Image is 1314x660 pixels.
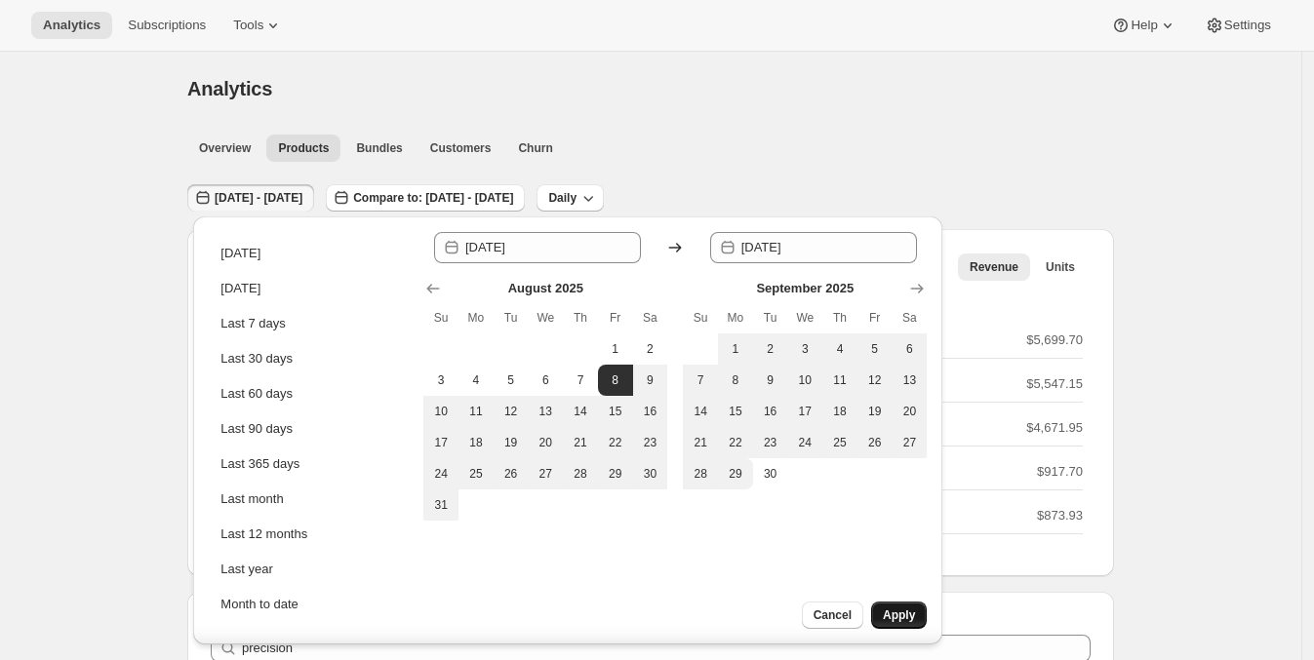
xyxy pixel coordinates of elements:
button: Wednesday August 27 2025 [528,458,563,489]
span: 25 [830,435,850,450]
span: 23 [761,435,780,450]
button: Tuesday August 19 2025 [494,427,529,458]
span: 10 [795,372,815,388]
span: Sa [900,310,920,326]
div: [DATE] [220,244,260,263]
span: 26 [501,466,521,482]
button: Show previous month, July 2025 [419,275,447,302]
button: Thursday September 11 2025 [822,365,857,396]
span: 1 [606,341,625,357]
span: Su [431,310,451,326]
th: Thursday [822,302,857,333]
span: 4 [830,341,850,357]
span: 3 [795,341,815,357]
button: Sunday August 31 2025 [423,489,458,521]
span: 27 [536,466,555,482]
button: Monday August 11 2025 [458,396,494,427]
span: Overview [199,140,251,156]
button: Thursday September 18 2025 [822,396,857,427]
span: Help [1131,18,1157,33]
span: 13 [536,404,555,419]
div: Last 90 days [220,419,293,439]
span: Fr [865,310,885,326]
button: Last 90 days [215,413,410,445]
span: Th [830,310,850,326]
span: 21 [571,435,590,450]
span: 8 [726,372,745,388]
span: 7 [691,372,710,388]
p: $873.93 [1037,506,1083,525]
button: Daily [537,184,604,212]
span: 28 [691,466,710,482]
span: We [795,310,815,326]
button: Friday September 26 2025 [857,427,893,458]
button: Sunday August 10 2025 [423,396,458,427]
span: 19 [865,404,885,419]
button: Sunday August 24 2025 [423,458,458,489]
button: Last 30 days [215,343,410,374]
span: 16 [761,404,780,419]
span: Settings [1224,18,1271,33]
button: Friday August 1 2025 [598,333,633,365]
span: Churn [518,140,552,156]
button: Tools [221,12,295,39]
p: $917.70 [1037,462,1083,482]
div: Month to date [220,595,299,614]
button: Friday August 15 2025 [598,396,633,427]
button: Saturday September 13 2025 [893,365,928,396]
span: 5 [865,341,885,357]
button: [DATE] - [DATE] [187,184,314,212]
button: Monday August 25 2025 [458,458,494,489]
button: Tuesday September 23 2025 [753,427,788,458]
button: Last 7 days [215,308,410,339]
th: Friday [857,302,893,333]
div: Last 30 days [220,349,293,369]
button: Help [1099,12,1188,39]
span: 15 [606,404,625,419]
div: Last year [220,560,272,579]
button: Wednesday September 3 2025 [787,333,822,365]
span: Subscriptions [128,18,206,33]
button: Monday September 1 2025 [718,333,753,365]
button: Saturday August 9 2025 [633,365,668,396]
span: 4 [466,372,486,388]
span: 11 [466,404,486,419]
span: 20 [536,435,555,450]
span: 22 [606,435,625,450]
span: Analytics [187,78,272,99]
button: Apply [871,602,927,629]
span: 11 [830,372,850,388]
p: $4,671.95 [1026,418,1083,438]
span: 2 [641,341,660,357]
button: Friday August 29 2025 [598,458,633,489]
span: Su [691,310,710,326]
button: Show next month, October 2025 [903,275,931,302]
span: 15 [726,404,745,419]
span: 13 [900,372,920,388]
span: 7 [571,372,590,388]
button: [DATE] [215,273,410,304]
button: Start of range Friday August 8 2025 [598,365,633,396]
span: 8 [606,372,625,388]
span: Customers [430,140,492,156]
button: Wednesday September 24 2025 [787,427,822,458]
button: Sunday August 17 2025 [423,427,458,458]
span: Sa [641,310,660,326]
span: 3 [431,372,451,388]
button: Friday September 19 2025 [857,396,893,427]
span: Tools [233,18,263,33]
span: 30 [761,466,780,482]
button: Last month [215,484,410,515]
span: 18 [830,404,850,419]
span: Cancel [814,607,852,623]
span: Th [571,310,590,326]
span: 25 [466,466,486,482]
span: 24 [431,466,451,482]
span: 9 [641,372,660,388]
span: 30 [641,466,660,482]
span: 6 [536,372,555,388]
button: Wednesday September 17 2025 [787,396,822,427]
p: $5,699.70 [1026,330,1083,350]
span: Bundles [356,140,402,156]
button: Last 12 months [215,519,410,550]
